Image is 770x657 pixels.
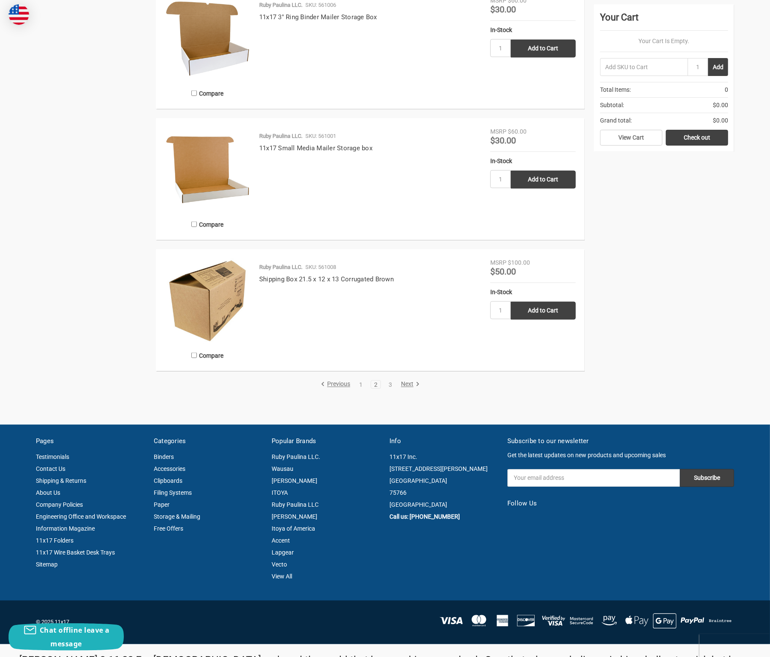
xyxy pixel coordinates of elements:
a: Clipboards [154,478,182,485]
a: Shipping Box 21.5 x 12 x 13 Corrugated Brown [259,275,394,283]
a: Itoya of America [272,526,315,532]
p: Ruby Paulina LLC. [259,132,302,140]
div: In-Stock [490,288,576,297]
a: Previous [321,381,353,388]
a: 11x17 3" Ring Binder Mailer Storage Box [259,13,377,21]
label: Compare [165,217,250,231]
a: Vecto [272,561,287,568]
span: $0.00 [713,101,728,110]
div: MSRP [490,258,507,267]
a: [PERSON_NAME] [272,478,317,485]
a: Company Policies [36,502,83,508]
a: About Us [36,490,60,496]
span: Subtotal: [600,101,624,110]
p: SKU: 561001 [305,132,336,140]
h5: Subscribe to our newsletter [507,437,734,447]
p: Your Cart Is Empty. [600,37,728,46]
span: $0.00 [713,116,728,125]
a: Check out [666,130,728,146]
button: Add [708,58,728,76]
a: 2 [371,382,381,388]
p: Ruby Paulina LLC. [259,263,302,272]
input: Add SKU to Cart [600,58,688,76]
a: Contact Us [36,466,65,473]
input: Compare [191,353,197,358]
p: SKU: 561008 [305,263,336,272]
address: 11x17 Inc. [STREET_ADDRESS][PERSON_NAME] [GEOGRAPHIC_DATA] 75766 [GEOGRAPHIC_DATA] [389,451,498,511]
input: Add to Cart [511,302,576,320]
a: Ruby Paulina LLC [272,502,319,508]
a: Engineering Office and Workspace Information Magazine [36,514,126,532]
h5: Pages [36,437,145,447]
label: Compare [165,86,250,100]
a: 11x17 Small Media Mailer Storage box [259,144,372,152]
a: Free Offers [154,526,183,532]
a: View All [272,573,292,580]
iframe: Google Customer Reviews [700,634,770,657]
div: In-Stock [490,26,576,35]
a: Ruby Paulina LLC. [272,454,320,461]
a: Binders [154,454,174,461]
a: 3 [386,382,395,388]
a: 1 [356,382,366,388]
input: Add to Cart [511,171,576,189]
a: View Cart [600,130,662,146]
div: MSRP [490,127,507,136]
span: Total Items: [600,85,631,94]
label: Compare [165,348,250,362]
span: $30.00 [490,135,516,146]
span: Grand total: [600,116,632,125]
a: Accent [272,537,290,544]
h5: Popular Brands [272,437,381,447]
div: Your Cart [600,10,728,31]
a: 11x17 Wire Basket Desk Trays [36,549,115,556]
p: © 2025 11x17 [36,618,381,627]
span: $50.00 [490,266,516,277]
a: Paper [154,502,170,508]
h5: Categories [154,437,263,447]
a: Sitemap [36,561,58,568]
span: Chat offline leave a message [40,625,110,648]
button: Chat offline leave a message [9,623,124,651]
p: SKU: 561006 [305,1,336,9]
input: Your email address [507,469,680,487]
span: $100.00 [508,259,530,266]
div: In-Stock [490,157,576,166]
a: Filing Systems [154,490,192,496]
a: Testimonials [36,454,69,461]
input: Add to Cart [511,40,576,58]
a: Storage & Mailing [154,514,200,520]
a: ITOYA [272,490,288,496]
a: 11x17 Folders [36,537,73,544]
p: Get the latest updates on new products and upcoming sales [507,451,734,460]
a: Next [398,381,420,388]
input: Subscribe [680,469,734,487]
span: $30.00 [490,4,516,15]
span: $60.00 [508,128,527,135]
h5: Info [389,437,498,447]
a: Accessories [154,466,185,473]
input: Compare [191,222,197,227]
a: [PERSON_NAME] [272,514,317,520]
img: Shipping Box 21.5 x 12 x 13 Corrugated Brown [165,258,250,344]
a: Lapgear [272,549,294,556]
p: Ruby Paulina LLC. [259,1,302,9]
span: 0 [725,85,728,94]
a: Shipping & Returns [36,478,86,485]
a: Wausau [272,466,293,473]
input: Compare [191,91,197,96]
h5: Follow Us [507,499,734,509]
img: duty and tax information for United States [9,4,29,25]
img: 11x17 Small Media Mailer Storage box [165,127,250,213]
a: Call us: [PHONE_NUMBER] [389,514,460,520]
